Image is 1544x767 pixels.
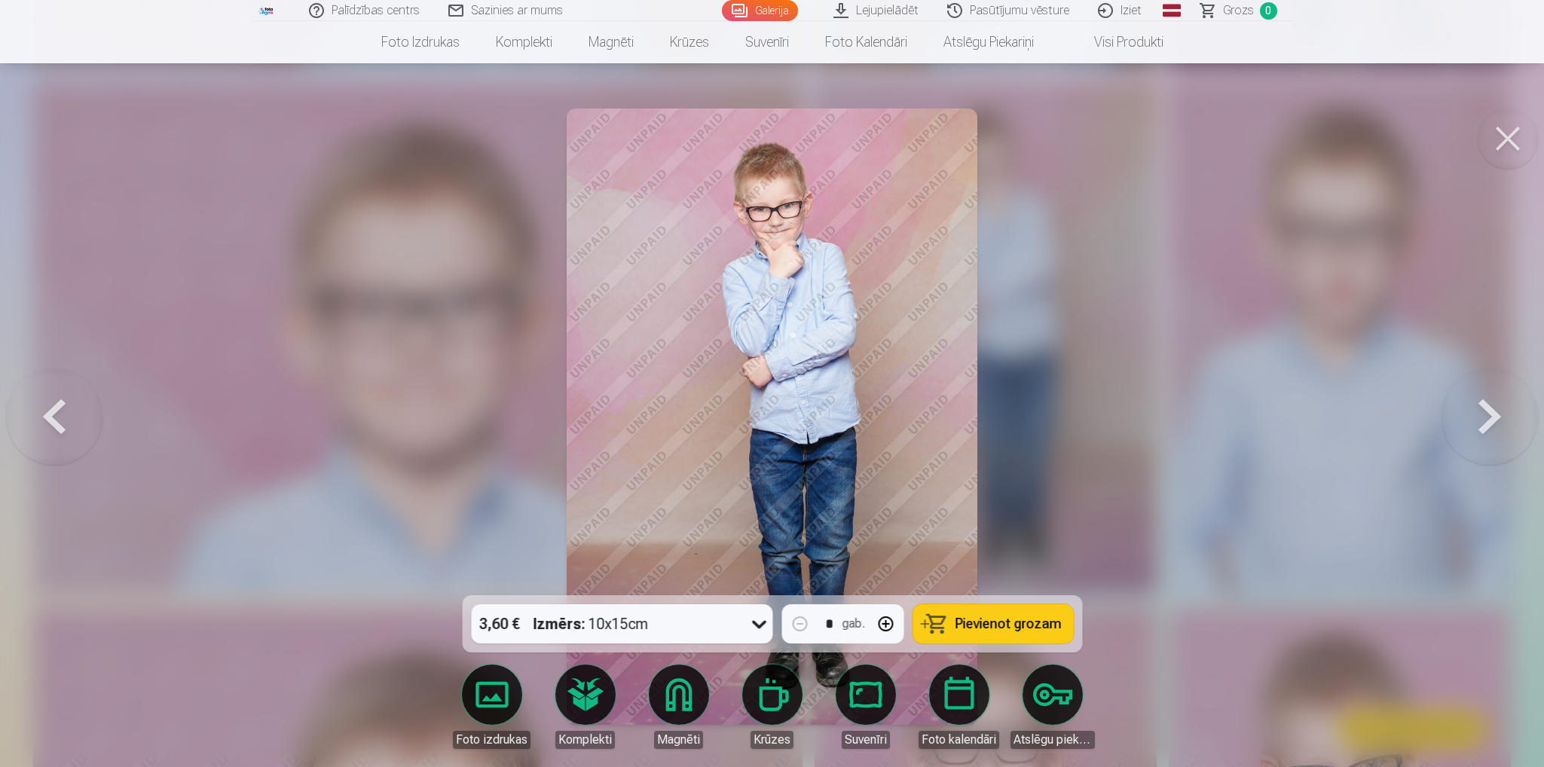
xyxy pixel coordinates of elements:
[654,731,703,749] div: Magnēti
[450,665,534,749] a: Foto izdrukas
[1010,731,1095,749] div: Atslēgu piekariņi
[533,613,585,634] strong: Izmērs :
[543,665,628,749] a: Komplekti
[637,665,721,749] a: Magnēti
[652,21,727,63] a: Krūzes
[471,604,527,643] div: 3,60 €
[1260,2,1277,20] span: 0
[1010,665,1095,749] a: Atslēgu piekariņi
[533,604,648,643] div: 10x15cm
[913,604,1073,643] button: Pievienot grozam
[925,21,1052,63] a: Atslēgu piekariņi
[842,731,890,749] div: Suvenīri
[570,21,652,63] a: Magnēti
[453,731,530,749] div: Foto izdrukas
[258,6,275,15] img: /fa1
[807,21,925,63] a: Foto kalendāri
[555,731,615,749] div: Komplekti
[842,615,864,633] div: gab.
[919,731,999,749] div: Foto kalendāri
[824,665,908,749] a: Suvenīri
[730,665,815,749] a: Krūzes
[917,665,1001,749] a: Foto kalendāri
[1052,21,1182,63] a: Visi produkti
[751,731,793,749] div: Krūzes
[478,21,570,63] a: Komplekti
[727,21,807,63] a: Suvenīri
[955,617,1061,631] span: Pievienot grozam
[363,21,478,63] a: Foto izdrukas
[1223,2,1254,20] span: Grozs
